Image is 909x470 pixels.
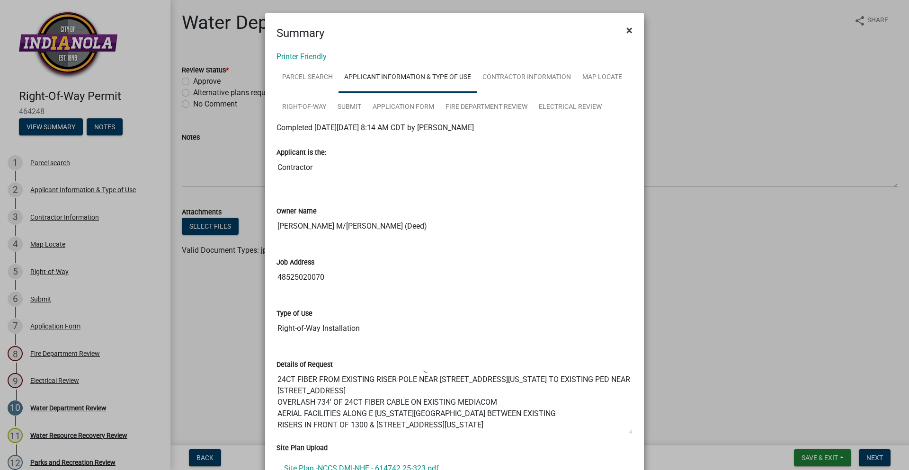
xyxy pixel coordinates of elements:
[626,24,633,37] span: ×
[332,92,367,123] a: Submit
[533,92,607,123] a: Electrical Review
[619,17,640,44] button: Close
[276,259,314,266] label: Job Address
[276,150,326,156] label: Applicant is the:
[276,310,312,317] label: Type of Use
[477,62,577,93] a: Contractor Information
[440,92,533,123] a: Fire Department Review
[276,370,633,435] textarea: PROJECT SCOPE: 25-323 DMI-NHE UPGRADE DIRECTIONAL BORE 1836' OF 1.5" CONDUIT @ 36" MINIMUM WITH 2...
[276,25,324,42] h4: Summary
[276,62,339,93] a: Parcel search
[276,92,332,123] a: Right-of-Way
[276,445,328,452] label: Site Plan Upload
[276,123,474,132] span: Completed [DATE][DATE] 8:14 AM CDT by [PERSON_NAME]
[276,208,317,215] label: Owner Name
[339,62,477,93] a: Applicant Information & Type of Use
[367,92,440,123] a: Application Form
[577,62,628,93] a: Map Locate
[276,52,327,61] a: Printer Friendly
[276,362,333,368] label: Details of Request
